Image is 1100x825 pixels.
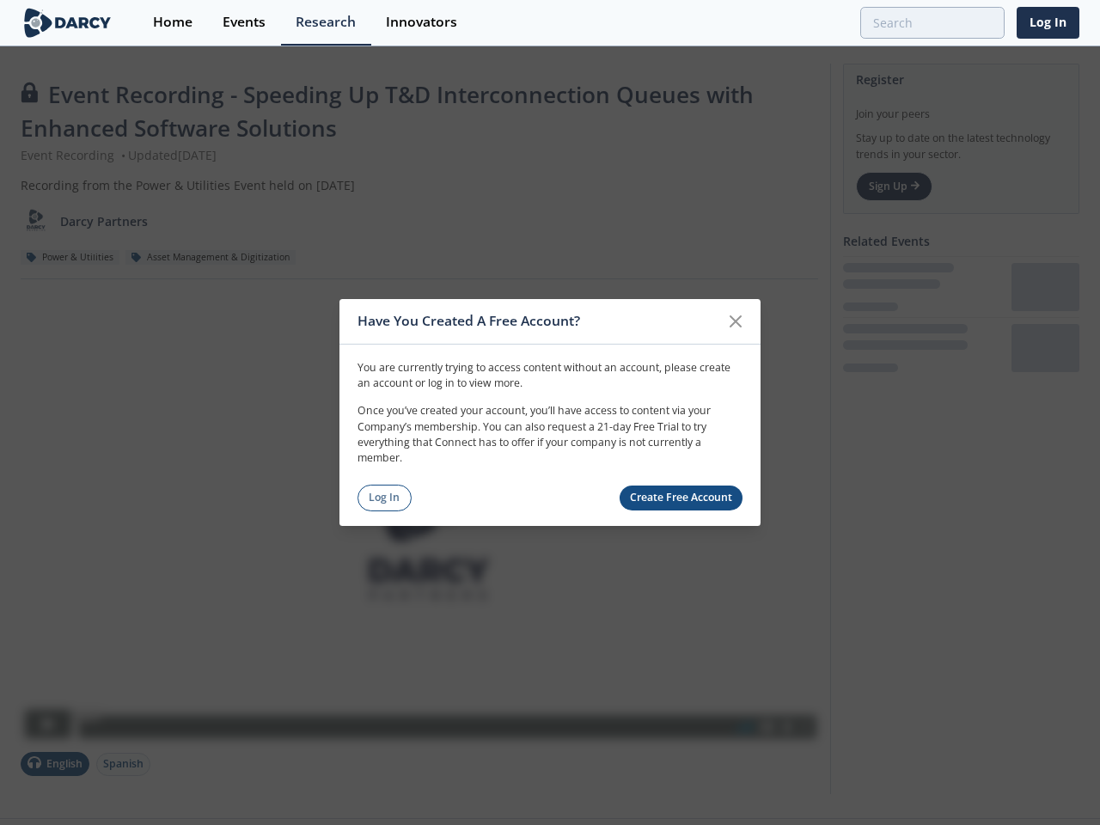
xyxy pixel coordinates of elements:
[296,15,356,29] div: Research
[21,8,114,38] img: logo-wide.svg
[357,359,742,391] p: You are currently trying to access content without an account, please create an account or log in...
[1017,7,1079,39] a: Log In
[620,486,743,510] a: Create Free Account
[357,305,719,338] div: Have You Created A Free Account?
[860,7,1005,39] input: Advanced Search
[223,15,266,29] div: Events
[357,403,742,467] p: Once you’ve created your account, you’ll have access to content via your Company’s membership. Yo...
[386,15,457,29] div: Innovators
[357,485,412,511] a: Log In
[153,15,192,29] div: Home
